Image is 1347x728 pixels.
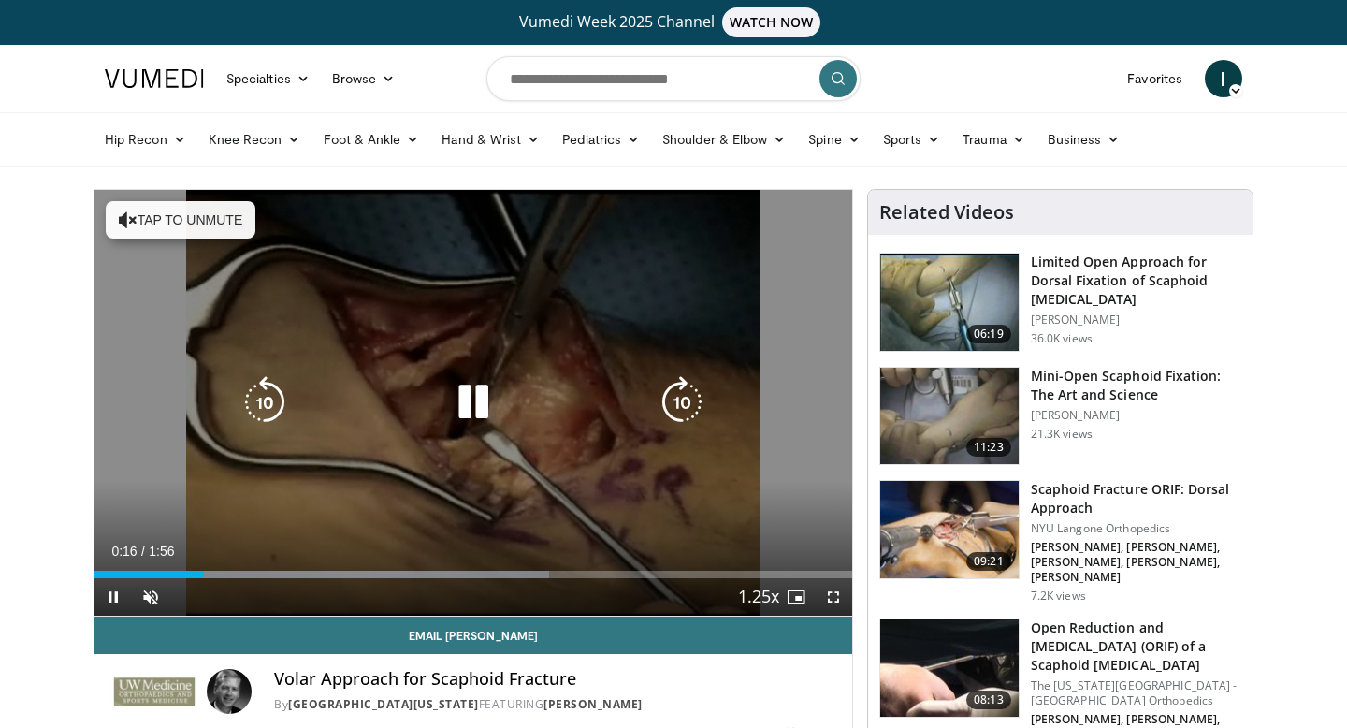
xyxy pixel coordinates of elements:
span: 09:21 [966,552,1011,571]
button: Tap to unmute [106,201,255,239]
p: [PERSON_NAME], [PERSON_NAME], [PERSON_NAME], [PERSON_NAME], [PERSON_NAME] [1031,540,1241,585]
h3: Mini-Open Scaphoid Fixation: The Art and Science [1031,367,1241,404]
button: Playback Rate [740,578,777,616]
a: Foot & Ankle [312,121,431,158]
a: Favorites [1116,60,1194,97]
h3: Open Reduction and [MEDICAL_DATA] (ORIF) of a Scaphoid [MEDICAL_DATA] [1031,619,1241,675]
div: Progress Bar [94,571,852,578]
span: 08:13 [966,691,1011,709]
a: Knee Recon [197,121,312,158]
h3: Scaphoid Fracture ORIF: Dorsal Approach [1031,480,1241,517]
span: 0:16 [111,544,137,559]
a: 11:23 Mini-Open Scaphoid Fixation: The Art and Science [PERSON_NAME] 21.3K views [879,367,1241,466]
img: VuMedi Logo [105,69,204,88]
img: bindra_-_mini_open_scaphoid_2.png.150x105_q85_crop-smart_upscale.jpg [880,254,1019,351]
div: By FEATURING [274,696,837,713]
img: Screen_shot_2010-09-13_at_9.16.13_PM_2.png.150x105_q85_crop-smart_upscale.jpg [880,368,1019,465]
button: Fullscreen [815,578,852,616]
img: University of Washington [109,669,199,714]
a: Hand & Wrist [430,121,551,158]
span: 06:19 [966,325,1011,343]
a: 06:19 Limited Open Approach for Dorsal Fixation of Scaphoid [MEDICAL_DATA] [PERSON_NAME] 36.0K views [879,253,1241,352]
span: 1:56 [149,544,174,559]
button: Unmute [132,578,169,616]
a: Hip Recon [94,121,197,158]
a: Trauma [951,121,1036,158]
p: 7.2K views [1031,589,1086,604]
p: The [US_STATE][GEOGRAPHIC_DATA] - [GEOGRAPHIC_DATA] Orthopedics [1031,678,1241,708]
p: [PERSON_NAME] [1031,313,1241,328]
p: 21.3K views [1031,427,1093,442]
img: 9e8d4ce5-5cf9-4f64-b223-8a8a66678819.150x105_q85_crop-smart_upscale.jpg [880,619,1019,717]
a: Business [1036,121,1132,158]
a: Shoulder & Elbow [651,121,797,158]
a: Sports [872,121,952,158]
a: 09:21 Scaphoid Fracture ORIF: Dorsal Approach NYU Langone Orthopedics [PERSON_NAME], [PERSON_NAME... [879,480,1241,604]
h4: Volar Approach for Scaphoid Fracture [274,669,837,690]
a: Spine [797,121,871,158]
img: 77ce367d-3479-4283-9ae2-dfa1edb86cf6.jpg.150x105_q85_crop-smart_upscale.jpg [880,481,1019,578]
span: 11:23 [966,438,1011,457]
span: / [141,544,145,559]
a: Email [PERSON_NAME] [94,617,852,654]
p: NYU Langone Orthopedics [1031,521,1241,536]
button: Pause [94,578,132,616]
a: [PERSON_NAME] [543,696,643,712]
a: [GEOGRAPHIC_DATA][US_STATE] [288,696,479,712]
a: Specialties [215,60,321,97]
video-js: Video Player [94,190,852,617]
a: Vumedi Week 2025 ChannelWATCH NOW [108,7,1239,37]
input: Search topics, interventions [486,56,861,101]
p: 36.0K views [1031,331,1093,346]
img: Avatar [207,669,252,714]
button: Enable picture-in-picture mode [777,578,815,616]
h4: Related Videos [879,201,1014,224]
a: Pediatrics [551,121,651,158]
a: I [1205,60,1242,97]
a: Browse [321,60,407,97]
p: [PERSON_NAME] [1031,408,1241,423]
h3: Limited Open Approach for Dorsal Fixation of Scaphoid [MEDICAL_DATA] [1031,253,1241,309]
span: WATCH NOW [722,7,821,37]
